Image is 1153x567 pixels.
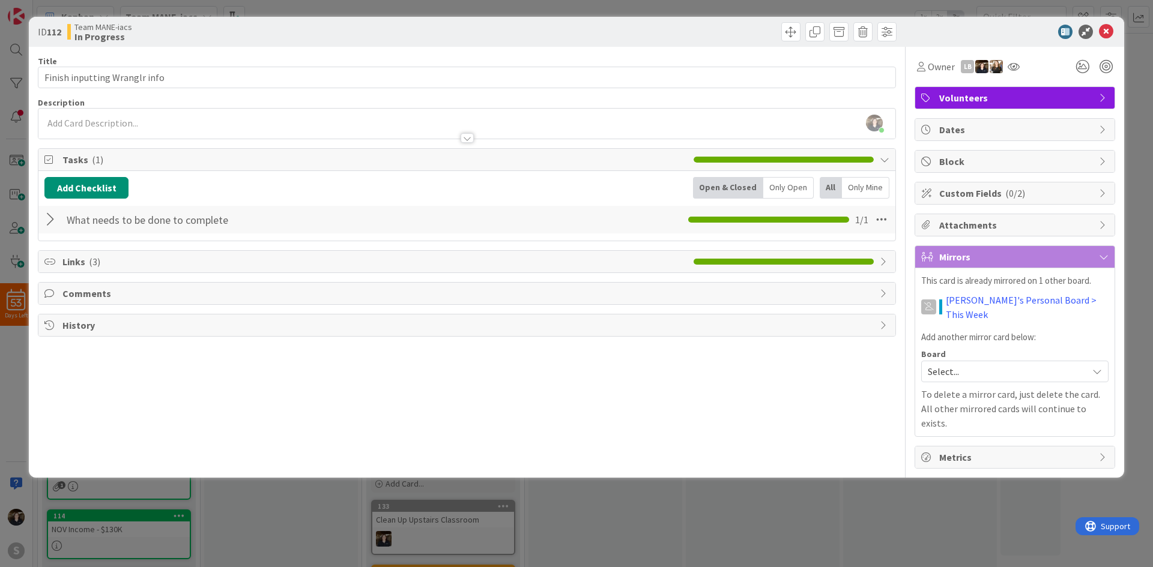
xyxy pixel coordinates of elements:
[693,177,763,199] div: Open & Closed
[939,218,1093,232] span: Attachments
[62,318,874,332] span: History
[47,26,61,38] b: 112
[921,274,1109,288] p: This card is already mirrored on 1 other board.
[89,256,100,268] span: ( 3 )
[939,186,1093,200] span: Custom Fields
[62,209,333,230] input: Add Checklist...
[1005,187,1025,199] span: ( 0/2 )
[855,212,868,227] span: 1 / 1
[921,387,1109,430] p: To delete a mirror card, just delete the card. All other mirrored cards will continue to exists.
[38,56,57,67] label: Title
[866,115,883,131] img: 0gh3WeHskahoaj8UhpPxJkcUy4bGxrYS.jpg
[62,254,688,269] span: Links
[74,22,132,32] span: Team MANE-iacs
[38,67,896,88] input: type card name here...
[25,2,55,16] span: Support
[939,250,1093,264] span: Mirrors
[939,450,1093,464] span: Metrics
[961,60,974,73] div: LB
[921,331,1109,344] p: Add another mirror card below:
[928,59,955,74] span: Owner
[990,60,1003,73] img: BF
[939,91,1093,105] span: Volunteers
[38,25,61,39] span: ID
[939,122,1093,137] span: Dates
[38,97,85,108] span: Description
[928,363,1082,380] span: Select...
[763,177,814,199] div: Only Open
[842,177,889,199] div: Only Mine
[74,32,132,41] b: In Progress
[62,152,688,167] span: Tasks
[921,350,946,358] span: Board
[92,154,103,166] span: ( 1 )
[820,177,842,199] div: All
[62,286,874,301] span: Comments
[975,60,988,73] img: KS
[946,293,1109,322] a: [PERSON_NAME]'s Personal Board > This Week
[44,177,129,199] button: Add Checklist
[939,154,1093,169] span: Block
